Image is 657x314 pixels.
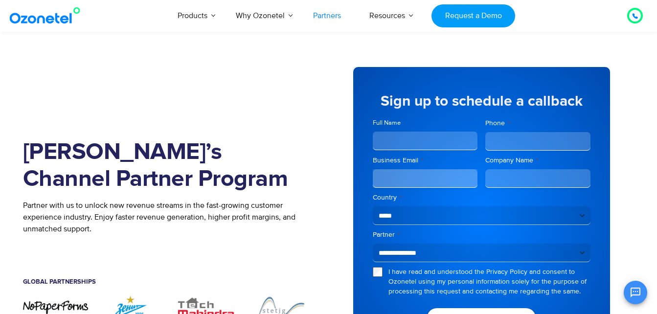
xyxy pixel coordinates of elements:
[624,281,647,304] button: Open chat
[431,4,515,27] a: Request a Demo
[485,156,590,165] label: Company Name
[485,118,590,128] label: Phone
[373,230,590,240] label: Partner
[388,267,590,296] label: I have read and understood the Privacy Policy and consent to Ozonetel using my personal informati...
[23,200,314,235] p: Partner with us to unlock new revenue streams in the fast-growing customer experience industry. E...
[373,94,590,109] h5: Sign up to schedule a callback
[23,279,314,285] h5: Global Partnerships
[23,139,314,193] h1: [PERSON_NAME]’s Channel Partner Program
[373,193,590,202] label: Country
[373,118,478,128] label: Full Name
[373,156,478,165] label: Business Email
